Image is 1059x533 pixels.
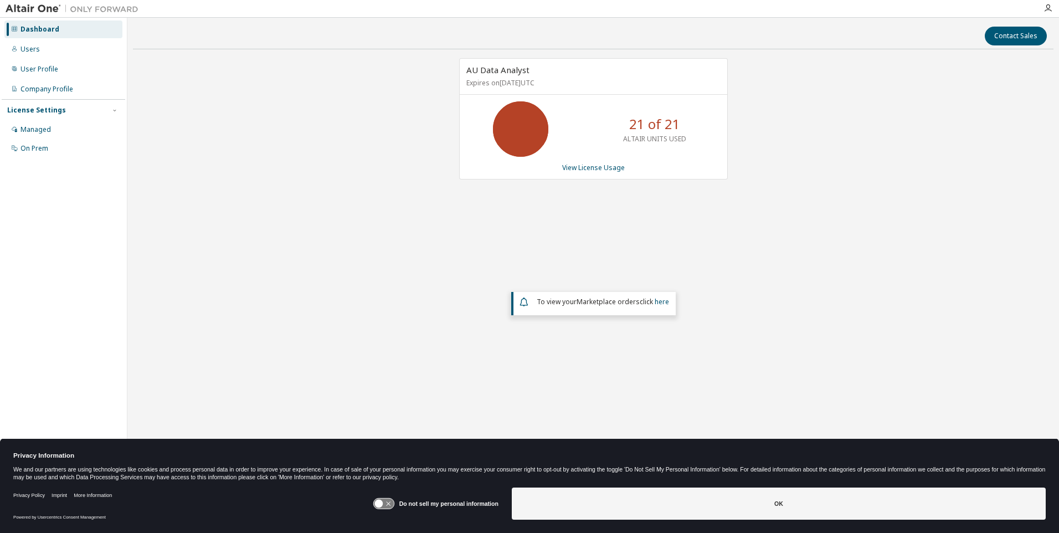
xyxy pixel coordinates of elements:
button: Contact Sales [985,27,1047,45]
div: Managed [20,125,51,134]
div: On Prem [20,144,48,153]
div: User Profile [20,65,58,74]
p: ALTAIR UNITS USED [623,134,686,143]
span: To view your click [537,297,669,306]
div: Company Profile [20,85,73,94]
p: Expires on [DATE] UTC [466,78,718,88]
div: Users [20,45,40,54]
span: AU Data Analyst [466,64,529,75]
img: Altair One [6,3,144,14]
a: here [655,297,669,306]
div: Dashboard [20,25,59,34]
em: Marketplace orders [577,297,640,306]
a: View License Usage [562,163,625,172]
p: 21 of 21 [629,115,680,134]
div: License Settings [7,106,66,115]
